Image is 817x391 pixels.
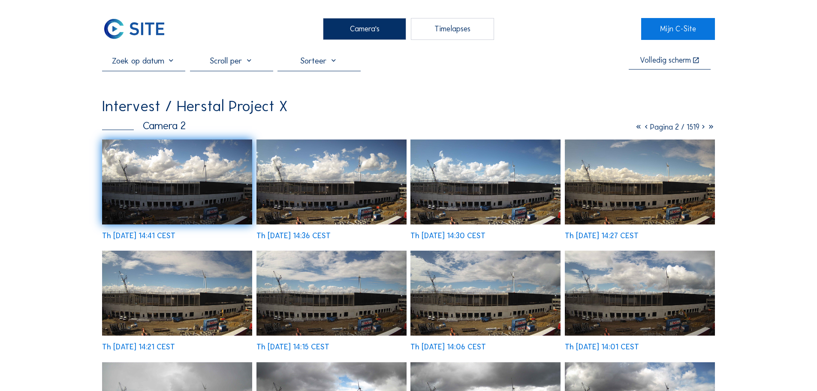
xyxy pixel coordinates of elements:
div: Th [DATE] 14:30 CEST [410,232,485,240]
input: Zoek op datum 󰅀 [102,55,185,66]
img: image_53131215 [102,251,252,336]
img: image_53131624 [256,139,407,224]
img: image_53130924 [256,251,407,336]
div: Th [DATE] 14:01 CEST [565,343,639,351]
div: Th [DATE] 14:06 CEST [410,343,486,351]
img: image_53131810 [102,139,252,224]
span: Pagina 2 / 1519 [650,122,699,132]
div: Th [DATE] 14:27 CEST [565,232,639,240]
a: Mijn C-Site [641,18,714,39]
img: image_53131482 [565,139,715,224]
div: Camera's [323,18,406,39]
div: Volledig scherm [640,57,691,65]
div: Intervest / Herstal Project X [102,98,287,114]
div: Th [DATE] 14:36 CEST [256,232,331,240]
img: image_53130653 [565,251,715,336]
a: C-SITE Logo [102,18,175,39]
div: Timelapses [411,18,494,39]
div: Camera 2 [102,121,186,131]
img: image_53131485 [410,139,561,224]
div: Th [DATE] 14:21 CEST [102,343,175,351]
div: Th [DATE] 14:41 CEST [102,232,175,240]
img: image_53130788 [410,251,561,336]
div: Th [DATE] 14:15 CEST [256,343,329,351]
img: C-SITE Logo [102,18,166,39]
